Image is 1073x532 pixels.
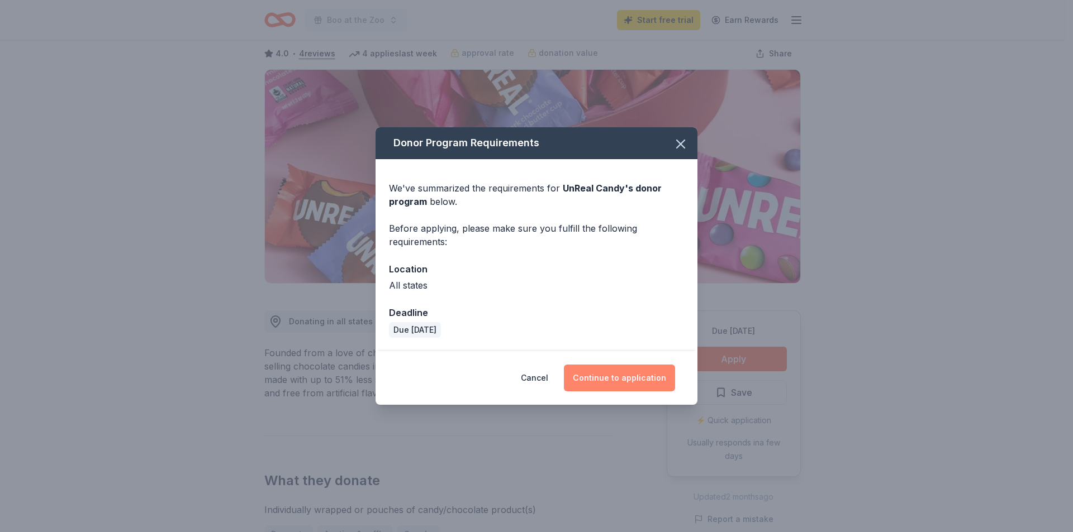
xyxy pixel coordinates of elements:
[389,181,684,208] div: We've summarized the requirements for below.
[564,365,675,391] button: Continue to application
[389,305,684,320] div: Deadline
[389,279,684,292] div: All states
[376,127,697,159] div: Donor Program Requirements
[521,365,548,391] button: Cancel
[389,222,684,248] div: Before applying, please make sure you fulfill the following requirements:
[389,262,684,276] div: Location
[389,322,441,338] div: Due [DATE]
